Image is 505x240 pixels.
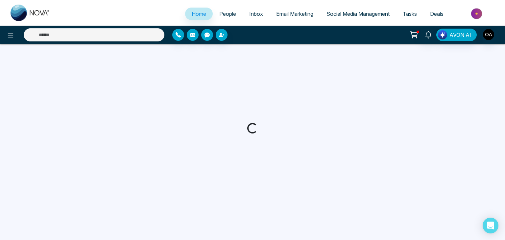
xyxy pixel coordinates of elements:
[449,31,471,39] span: AVON AI
[270,8,320,20] a: Email Marketing
[249,11,263,17] span: Inbox
[403,11,417,17] span: Tasks
[423,8,450,20] a: Deals
[192,11,206,17] span: Home
[396,8,423,20] a: Tasks
[276,11,313,17] span: Email Marketing
[11,5,50,21] img: Nova CRM Logo
[430,11,444,17] span: Deals
[213,8,243,20] a: People
[320,8,396,20] a: Social Media Management
[483,29,494,40] img: User Avatar
[243,8,270,20] a: Inbox
[483,218,498,233] div: Open Intercom Messenger
[438,30,447,39] img: Lead Flow
[453,6,501,21] img: Market-place.gif
[185,8,213,20] a: Home
[219,11,236,17] span: People
[436,29,477,41] button: AVON AI
[326,11,390,17] span: Social Media Management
